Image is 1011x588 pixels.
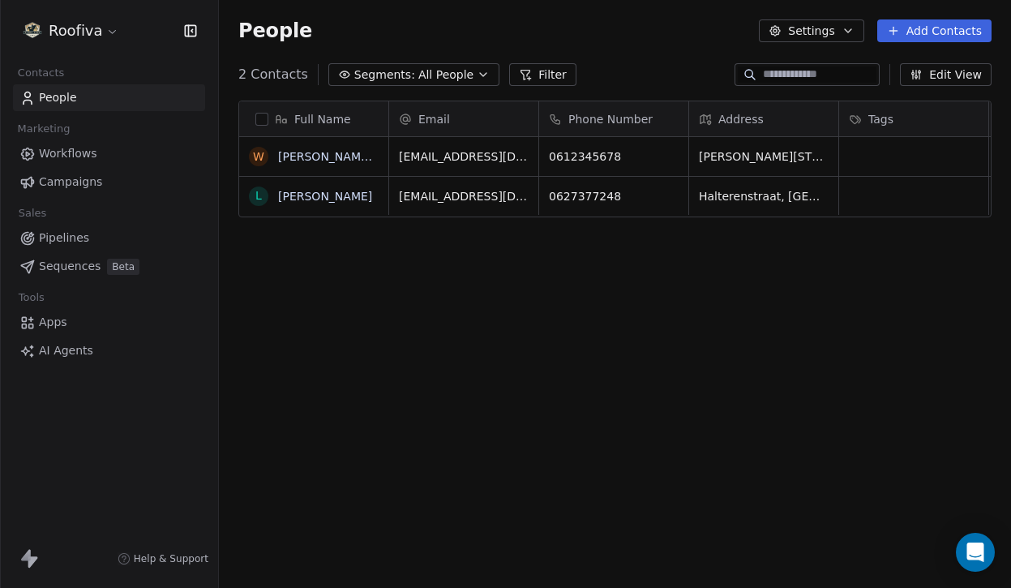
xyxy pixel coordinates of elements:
[19,17,122,45] button: Roofiva
[11,61,71,85] span: Contacts
[354,67,415,84] span: Segments:
[39,314,67,331] span: Apps
[759,19,863,42] button: Settings
[689,101,838,136] div: Address
[39,342,93,359] span: AI Agents
[399,148,529,165] span: [EMAIL_ADDRESS][DOMAIN_NAME]
[13,169,205,195] a: Campaigns
[23,21,42,41] img: Roofiva%20logo%20flavicon.png
[868,111,893,127] span: Tags
[877,19,992,42] button: Add Contacts
[13,84,205,111] a: People
[49,20,102,41] span: Roofiva
[539,101,688,136] div: Phone Number
[239,101,388,136] div: Full Name
[900,63,992,86] button: Edit View
[13,309,205,336] a: Apps
[238,19,312,43] span: People
[699,148,829,165] span: [PERSON_NAME][STREET_ADDRESS]
[107,259,139,275] span: Beta
[39,230,89,247] span: Pipelines
[278,150,405,163] a: [PERSON_NAME] TEST
[13,140,205,167] a: Workflows
[11,201,54,225] span: Sales
[418,111,450,127] span: Email
[39,258,101,275] span: Sequences
[239,137,389,580] div: grid
[118,552,208,565] a: Help & Support
[549,188,679,204] span: 0627377248
[278,190,372,203] a: [PERSON_NAME]
[389,101,538,136] div: Email
[134,552,208,565] span: Help & Support
[39,145,97,162] span: Workflows
[294,111,351,127] span: Full Name
[418,67,473,84] span: All People
[399,188,529,204] span: [EMAIL_ADDRESS][DOMAIN_NAME]
[549,148,679,165] span: 0612345678
[839,101,988,136] div: Tags
[238,65,308,84] span: 2 Contacts
[11,285,51,310] span: Tools
[509,63,576,86] button: Filter
[13,225,205,251] a: Pipelines
[39,89,77,106] span: People
[718,111,764,127] span: Address
[13,253,205,280] a: SequencesBeta
[253,148,264,165] div: W
[11,117,77,141] span: Marketing
[568,111,653,127] span: Phone Number
[39,174,102,191] span: Campaigns
[255,187,262,204] div: L
[956,533,995,572] div: Open Intercom Messenger
[13,337,205,364] a: AI Agents
[699,188,829,204] span: Halterenstraat, [GEOGRAPHIC_DATA], 7131 ZM, [GEOGRAPHIC_DATA],, [PERSON_NAME] van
